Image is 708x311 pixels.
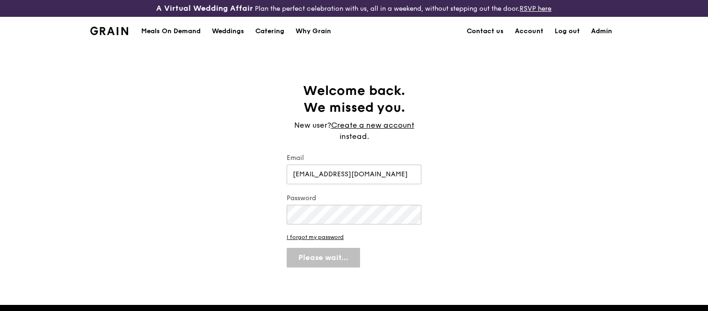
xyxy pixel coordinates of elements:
[290,17,337,45] a: Why Grain
[294,121,331,130] span: New user?
[509,17,549,45] a: Account
[287,82,421,116] h1: Welcome back. We missed you.
[287,234,421,240] a: I forgot my password
[549,17,585,45] a: Log out
[118,4,590,13] div: Plan the perfect celebration with us, all in a weekend, without stepping out the door.
[212,17,244,45] div: Weddings
[287,153,421,163] label: Email
[90,16,128,44] a: GrainGrain
[331,120,414,131] a: Create a new account
[340,132,369,141] span: instead.
[287,194,421,203] label: Password
[250,17,290,45] a: Catering
[206,17,250,45] a: Weddings
[90,27,128,35] img: Grain
[296,17,331,45] div: Why Grain
[520,5,551,13] a: RSVP here
[141,17,201,45] div: Meals On Demand
[461,17,509,45] a: Contact us
[585,17,618,45] a: Admin
[156,4,253,13] h3: A Virtual Wedding Affair
[255,17,284,45] div: Catering
[287,248,360,268] button: Please wait...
